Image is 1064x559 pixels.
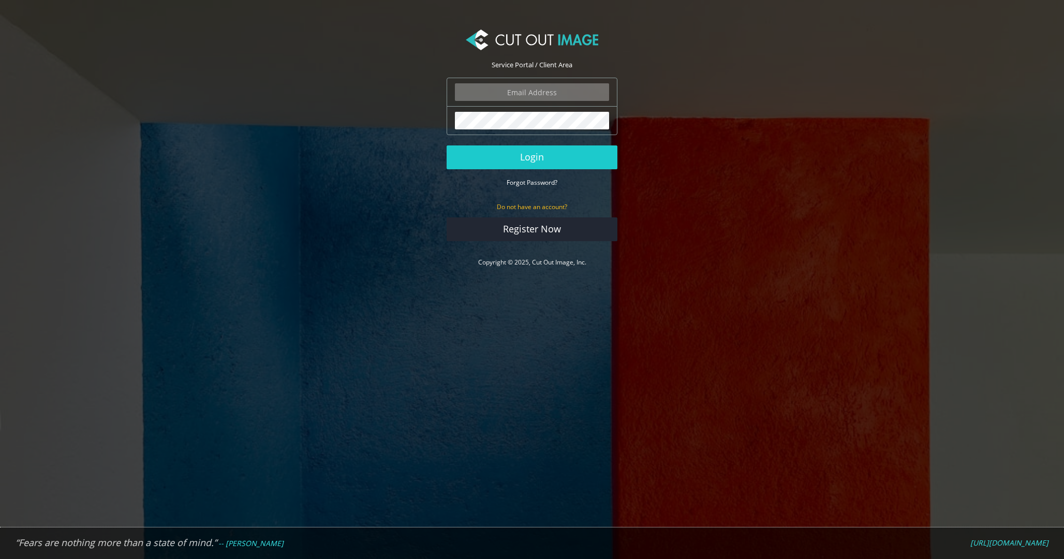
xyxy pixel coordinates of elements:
a: [URL][DOMAIN_NAME] [970,538,1048,548]
input: Email Address [455,83,609,101]
em: -- [PERSON_NAME] [218,538,284,548]
span: Service Portal / Client Area [492,60,572,69]
button: Login [447,145,617,169]
img: Cut Out Image [466,30,598,50]
small: Forgot Password? [507,178,557,187]
small: Do not have an account? [497,202,567,211]
em: “Fears are nothing more than a state of mind.” [16,536,217,549]
a: Register Now [447,217,617,241]
a: Copyright © 2025, Cut Out Image, Inc. [478,258,586,267]
a: Forgot Password? [507,178,557,187]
